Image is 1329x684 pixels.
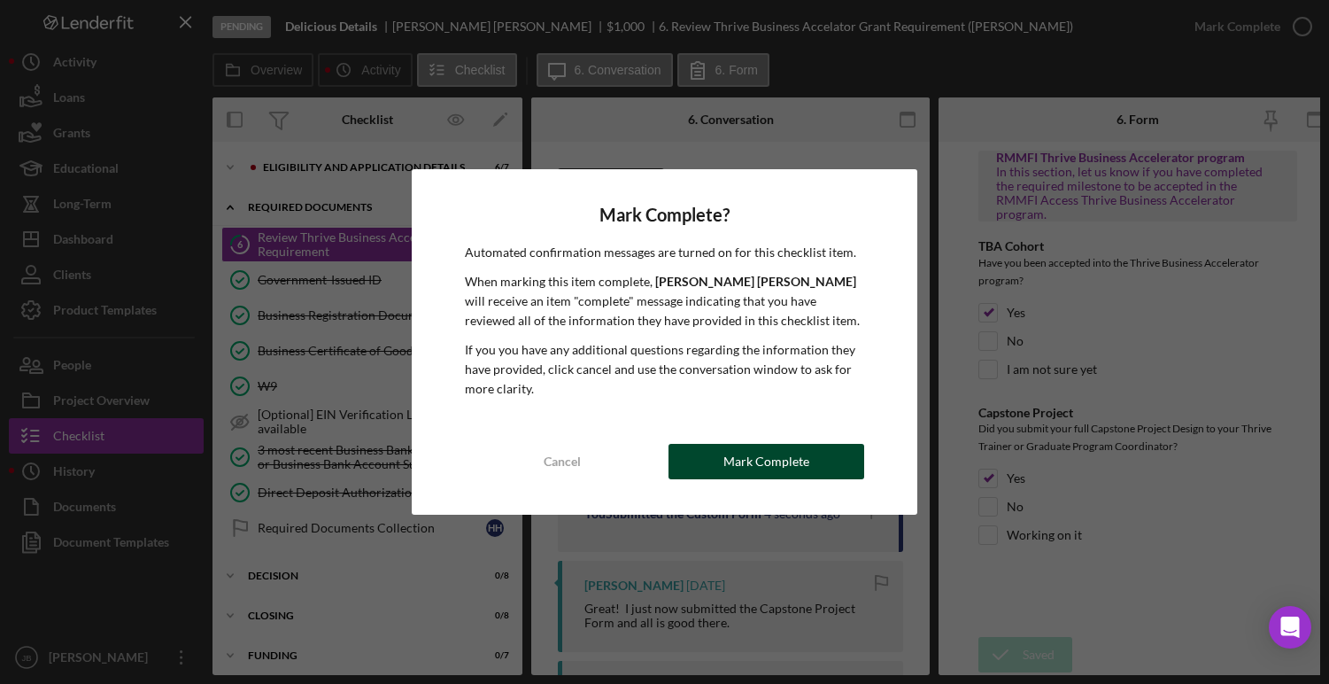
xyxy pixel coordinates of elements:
h4: Mark Complete? [465,205,863,225]
button: Cancel [465,444,660,479]
b: [PERSON_NAME] [PERSON_NAME] [655,274,856,289]
p: If you you have any additional questions regarding the information they have provided, click canc... [465,340,863,400]
div: Cancel [544,444,581,479]
p: Automated confirmation messages are turned on for this checklist item. [465,243,863,262]
p: When marking this item complete, will receive an item "complete" message indicating that you have... [465,272,863,331]
div: Open Intercom Messenger [1269,606,1311,649]
div: Mark Complete [723,444,809,479]
button: Mark Complete [668,444,863,479]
